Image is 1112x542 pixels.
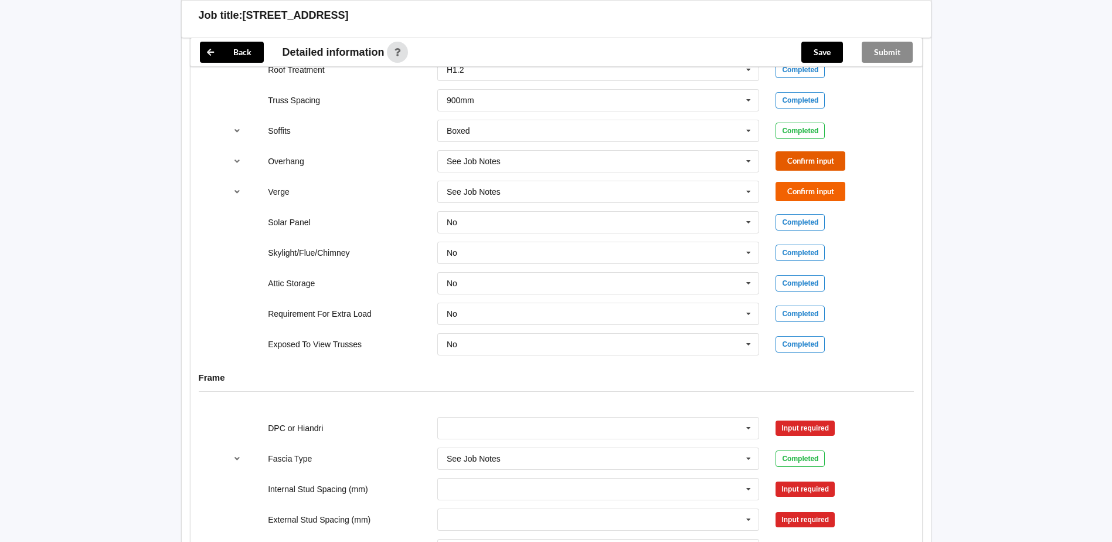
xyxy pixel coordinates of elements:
div: See Job Notes [447,157,501,165]
div: Boxed [447,127,470,135]
label: Attic Storage [268,279,315,288]
label: Skylight/Flue/Chimney [268,248,349,258]
span: Detailed information [283,47,385,57]
label: DPC or Hiandri [268,424,323,433]
div: Input required [776,512,835,527]
div: 900mm [447,96,474,104]
div: See Job Notes [447,455,501,463]
div: No [447,340,457,348]
button: reference-toggle [226,181,249,202]
div: Completed [776,245,825,261]
div: Input required [776,421,835,436]
label: Requirement For Extra Load [268,309,372,319]
div: No [447,310,457,318]
label: Solar Panel [268,218,310,227]
h4: Frame [199,372,914,383]
div: Input required [776,482,835,497]
button: reference-toggle [226,151,249,172]
div: H1.2 [447,66,464,74]
div: Completed [776,306,825,322]
div: No [447,249,457,257]
label: Roof Treatment [268,65,325,74]
div: Completed [776,123,825,139]
div: Completed [776,336,825,353]
label: Verge [268,187,290,197]
div: Completed [776,450,825,467]
label: Internal Stud Spacing (mm) [268,485,368,494]
div: Completed [776,214,825,231]
label: Exposed To View Trusses [268,340,362,349]
label: Fascia Type [268,454,312,463]
div: Completed [776,62,825,78]
div: No [447,279,457,287]
label: Overhang [268,157,304,166]
button: Save [801,42,843,63]
div: See Job Notes [447,188,501,196]
h3: [STREET_ADDRESS] [243,9,349,22]
button: reference-toggle [226,120,249,141]
label: Truss Spacing [268,96,320,105]
button: Back [200,42,264,63]
button: reference-toggle [226,448,249,469]
button: Confirm input [776,151,845,171]
div: Completed [776,275,825,292]
label: Soffits [268,126,291,135]
h3: Job title: [199,9,243,22]
div: Completed [776,92,825,109]
div: No [447,218,457,226]
label: External Stud Spacing (mm) [268,515,370,524]
button: Confirm input [776,182,845,201]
